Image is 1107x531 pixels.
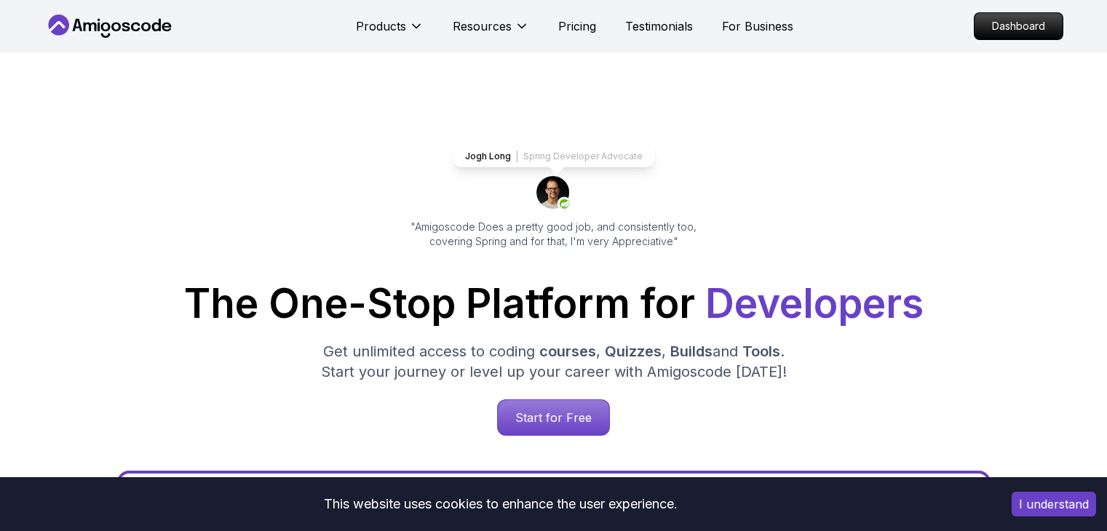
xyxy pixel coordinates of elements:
[498,400,609,435] p: Start for Free
[722,17,793,35] a: For Business
[309,341,798,382] p: Get unlimited access to coding , , and . Start your journey or level up your career with Amigosco...
[356,17,424,47] button: Products
[1012,492,1096,516] button: Accept cookies
[625,17,693,35] a: Testimonials
[453,17,512,35] p: Resources
[536,176,571,211] img: josh long
[356,17,406,35] p: Products
[605,343,662,360] span: Quizzes
[670,343,713,360] span: Builds
[742,343,780,360] span: Tools
[974,12,1063,40] a: Dashboard
[11,488,990,520] div: This website uses cookies to enhance the user experience.
[523,151,643,162] p: Spring Developer Advocate
[975,13,1063,39] p: Dashboard
[56,284,1052,324] h1: The One-Stop Platform for
[705,279,924,327] span: Developers
[539,343,596,360] span: courses
[391,220,717,249] p: "Amigoscode Does a pretty good job, and consistently too, covering Spring and for that, I'm very ...
[497,399,610,436] a: Start for Free
[453,17,529,47] button: Resources
[558,17,596,35] a: Pricing
[465,151,511,162] p: Jogh Long
[1017,440,1107,509] iframe: chat widget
